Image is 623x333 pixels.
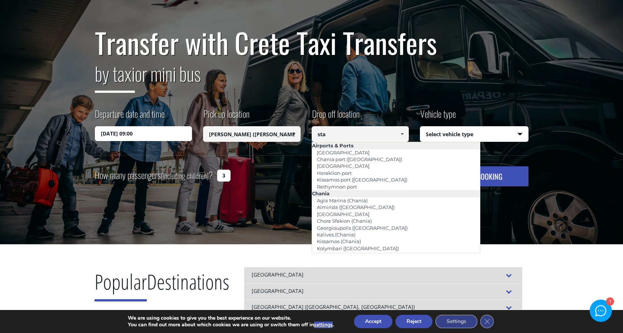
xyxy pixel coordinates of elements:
[312,154,407,164] a: Chania port ([GEOGRAPHIC_DATA])
[244,283,522,300] div: [GEOGRAPHIC_DATA]
[312,174,412,185] a: Kissamos port ([GEOGRAPHIC_DATA])
[420,107,456,126] label: Vehicle type
[161,170,209,181] small: (including children)
[244,299,522,316] div: [GEOGRAPHIC_DATA] ([GEOGRAPHIC_DATA], [GEOGRAPHIC_DATA])
[312,147,374,158] a: [GEOGRAPHIC_DATA]
[396,126,408,142] a: Show All Items
[420,127,528,142] span: Select vehicle type
[128,321,334,328] p: You can find out more about which cookies we are using or switch them off in .
[606,298,613,306] div: 1
[203,126,301,142] input: Select pickup location
[312,229,360,240] a: Kalives (Chania)
[95,58,528,98] h2: or mini bus
[312,195,372,206] a: Agia Marina (Chania)
[435,315,477,328] button: Settings
[312,202,400,212] a: Almirida ([GEOGRAPHIC_DATA])
[480,315,494,328] button: Close GDPR Cookie Banner
[312,223,412,233] a: Georgioupolis ([GEOGRAPHIC_DATA])
[354,315,392,328] button: Accept
[244,267,522,283] div: [GEOGRAPHIC_DATA]
[312,161,374,171] a: [GEOGRAPHIC_DATA]
[128,315,334,321] p: We are using cookies to give you the best experience on our website.
[312,216,377,226] a: Chora Sfakion (Chania)
[314,321,333,328] button: settings
[312,236,366,247] a: Kissamos (Chania)
[95,107,165,126] label: Departure date and time
[312,182,362,192] a: Rethymnon port
[312,107,359,126] label: Drop off location
[95,267,147,301] span: Popular
[95,267,229,307] h2: Destinations
[312,209,374,219] a: [GEOGRAPHIC_DATA]
[312,190,480,197] li: Chania
[95,59,135,93] span: by taxi
[312,168,357,178] a: Heraklion port
[203,107,249,126] label: Pick up location
[95,166,213,185] label: How many passengers ?
[288,126,300,142] a: Show All Items
[395,315,433,328] button: Reject
[95,27,528,58] h1: Transfer with Crete Taxi Transfers
[312,126,409,142] input: Select drop-off location
[312,243,404,254] a: Kolymbari ([GEOGRAPHIC_DATA])
[312,142,480,149] li: Airports & Ports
